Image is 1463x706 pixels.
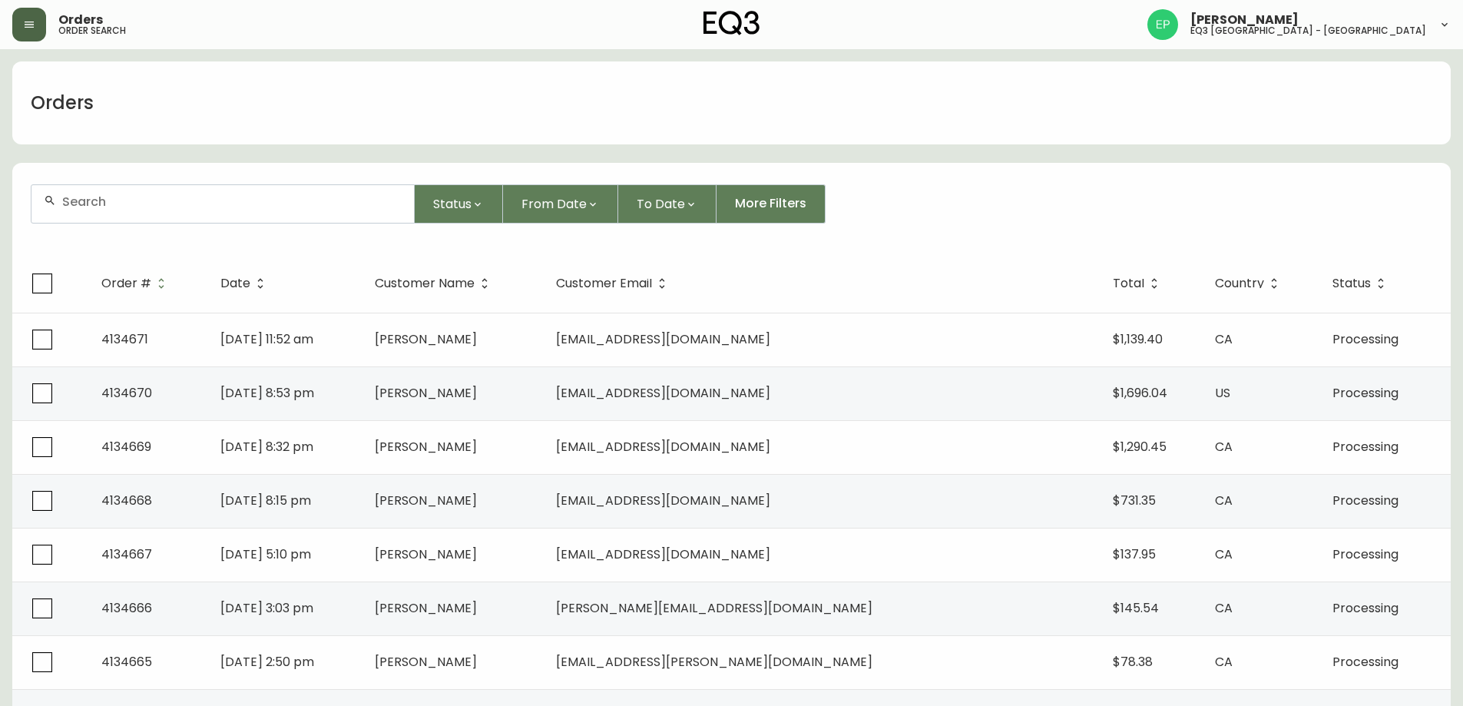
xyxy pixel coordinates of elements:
span: Processing [1332,599,1398,617]
span: Total [1113,277,1164,290]
span: Processing [1332,438,1398,456]
span: 4134667 [101,545,152,563]
span: $78.38 [1113,653,1153,671]
span: [DATE] 8:32 pm [220,438,313,456]
span: CA [1215,653,1233,671]
span: [PERSON_NAME][EMAIL_ADDRESS][DOMAIN_NAME] [556,599,872,617]
span: [PERSON_NAME] [375,384,477,402]
button: More Filters [717,184,826,224]
span: [EMAIL_ADDRESS][DOMAIN_NAME] [556,438,770,456]
button: Status [415,184,503,224]
span: [PERSON_NAME] [375,330,477,348]
span: [PERSON_NAME] [375,438,477,456]
span: Country [1215,279,1264,288]
span: [PERSON_NAME] [375,545,477,563]
span: $1,696.04 [1113,384,1167,402]
h1: Orders [31,90,94,116]
span: Customer Name [375,277,495,290]
span: Processing [1332,384,1398,402]
span: US [1215,384,1230,402]
span: Processing [1332,653,1398,671]
span: $1,290.45 [1113,438,1167,456]
span: [EMAIL_ADDRESS][DOMAIN_NAME] [556,330,770,348]
span: Processing [1332,330,1398,348]
span: CA [1215,545,1233,563]
span: $137.95 [1113,545,1156,563]
span: [DATE] 11:52 am [220,330,313,348]
button: From Date [503,184,618,224]
span: Order # [101,279,151,288]
img: edb0eb29d4ff191ed42d19acdf48d771 [1147,9,1178,40]
span: Date [220,277,270,290]
span: To Date [637,194,685,214]
span: Status [1332,277,1391,290]
span: Country [1215,277,1284,290]
h5: order search [58,26,126,35]
span: [PERSON_NAME] [375,599,477,617]
img: logo [703,11,760,35]
span: Orders [58,14,103,26]
span: Order # [101,277,171,290]
span: [DATE] 8:53 pm [220,384,314,402]
span: CA [1215,492,1233,509]
span: [DATE] 8:15 pm [220,492,311,509]
span: 4134670 [101,384,152,402]
span: Processing [1332,492,1398,509]
span: $1,139.40 [1113,330,1163,348]
span: 4134669 [101,438,151,456]
span: [PERSON_NAME] [375,492,477,509]
span: CA [1215,599,1233,617]
span: $145.54 [1113,599,1159,617]
span: 4134665 [101,653,152,671]
span: 4134668 [101,492,152,509]
span: Processing [1332,545,1398,563]
span: Customer Email [556,277,672,290]
span: [EMAIL_ADDRESS][DOMAIN_NAME] [556,492,770,509]
button: To Date [618,184,717,224]
span: More Filters [735,195,806,212]
span: [DATE] 2:50 pm [220,653,314,671]
span: [PERSON_NAME] [375,653,477,671]
span: [PERSON_NAME] [1190,14,1299,26]
span: Customer Email [556,279,652,288]
span: $731.35 [1113,492,1156,509]
span: [DATE] 5:10 pm [220,545,311,563]
span: Customer Name [375,279,475,288]
input: Search [62,194,402,209]
span: Status [1332,279,1371,288]
span: 4134671 [101,330,148,348]
span: [EMAIL_ADDRESS][DOMAIN_NAME] [556,545,770,563]
span: Status [433,194,472,214]
span: 4134666 [101,599,152,617]
span: From Date [521,194,587,214]
span: [EMAIL_ADDRESS][DOMAIN_NAME] [556,384,770,402]
span: Date [220,279,250,288]
span: CA [1215,438,1233,456]
h5: eq3 [GEOGRAPHIC_DATA] - [GEOGRAPHIC_DATA] [1190,26,1426,35]
span: [DATE] 3:03 pm [220,599,313,617]
span: CA [1215,330,1233,348]
span: Total [1113,279,1144,288]
span: [EMAIL_ADDRESS][PERSON_NAME][DOMAIN_NAME] [556,653,872,671]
